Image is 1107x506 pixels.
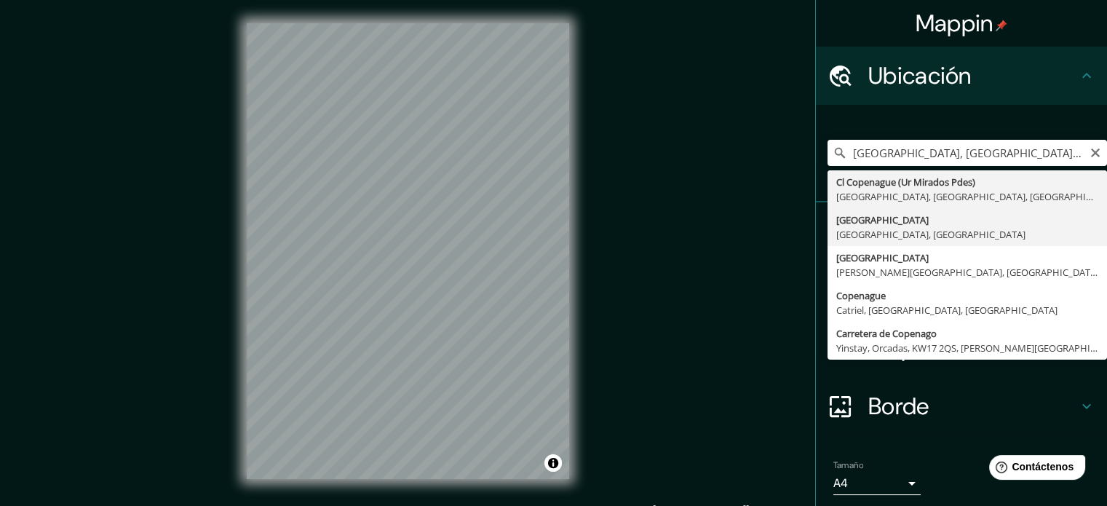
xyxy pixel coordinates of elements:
[544,454,562,472] button: Activar o desactivar atribución
[816,202,1107,261] div: Patas
[1090,145,1101,159] button: Claro
[816,261,1107,319] div: Estilo
[836,251,929,264] font: [GEOGRAPHIC_DATA]
[996,20,1007,31] img: pin-icon.png
[916,8,993,39] font: Mappin
[836,213,929,226] font: [GEOGRAPHIC_DATA]
[833,475,848,491] font: A4
[977,449,1091,490] iframe: Lanzador de widgets de ayuda
[828,140,1107,166] input: Elige tu ciudad o zona
[868,391,929,422] font: Borde
[836,228,1025,241] font: [GEOGRAPHIC_DATA], [GEOGRAPHIC_DATA]
[833,472,921,495] div: A4
[836,327,937,340] font: Carretera de Copenago
[836,175,975,189] font: Cl Copenague (Ur Mirados Pdes)
[816,47,1107,105] div: Ubicación
[833,459,863,471] font: Tamaño
[868,60,972,91] font: Ubicación
[816,377,1107,435] div: Borde
[247,23,569,479] canvas: Mapa
[836,289,886,302] font: Copenague
[836,304,1058,317] font: Catriel, [GEOGRAPHIC_DATA], [GEOGRAPHIC_DATA]
[816,319,1107,377] div: Disposición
